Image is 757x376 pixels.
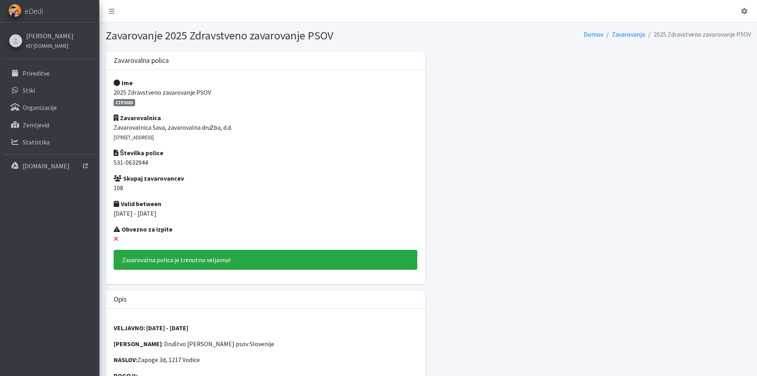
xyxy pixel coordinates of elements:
p: Organizacije [23,103,57,111]
p: : Društvo [PERSON_NAME] psov Slovenije [114,339,418,349]
p: [DOMAIN_NAME] [23,162,70,170]
small: KD [DOMAIN_NAME] [26,43,68,49]
p: Stiki [23,86,35,94]
small: [STREET_ADDRESS] [114,134,154,140]
strong: VELJAVNO: [DATE] - [DATE] [114,324,188,332]
strong: Številka police [114,149,164,157]
p: 2025 Zdravstveno zavarovanje PSOV [114,88,418,107]
strong: [PERSON_NAME] [114,340,162,348]
img: eDedi [8,4,21,17]
strong: Valid between [114,200,161,208]
a: Prireditve [3,65,96,81]
h1: Zavarovanje 2025 Zdravstveno zavarovanje PSOV [106,29,426,43]
strong: Skupaj zavarovancev [114,174,184,182]
strong: Ime [114,79,133,87]
p: Zemljevid [23,121,49,129]
p: Statistika [23,138,50,146]
a: Zemljevid [3,117,96,133]
strong: NASLOV: [114,356,137,364]
h3: Zavarovalna polica [114,56,169,65]
p: Zavarovalnica Sava, zavarovalna družba, d.d. [114,123,418,142]
p: [DATE] - [DATE] [114,208,418,218]
p: 108 [114,183,418,193]
p: 531-0632944 [114,158,418,167]
strong: Obvezno za izpite [114,225,172,233]
a: Organizacije [3,99,96,115]
li: 2025 Zdravstveno zavarovanje PSOV [645,29,751,40]
div: Zavarovalna polica je trenutno veljavna! [114,250,418,270]
span: ZZP2025 [114,99,136,106]
span: eDedi [25,5,43,17]
a: KD [DOMAIN_NAME] [26,41,74,50]
a: Domov [584,30,603,38]
a: Statistika [3,134,96,150]
p: Prireditve [23,69,50,77]
h3: Opis [114,295,127,304]
a: [DOMAIN_NAME] [3,158,96,174]
a: Stiki [3,82,96,98]
a: Zavarovanja [612,30,645,38]
strong: Zavarovalnica [114,114,161,122]
p: Zapoge 3d, 1217 Vodice [114,355,418,364]
a: [PERSON_NAME] [26,31,74,41]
